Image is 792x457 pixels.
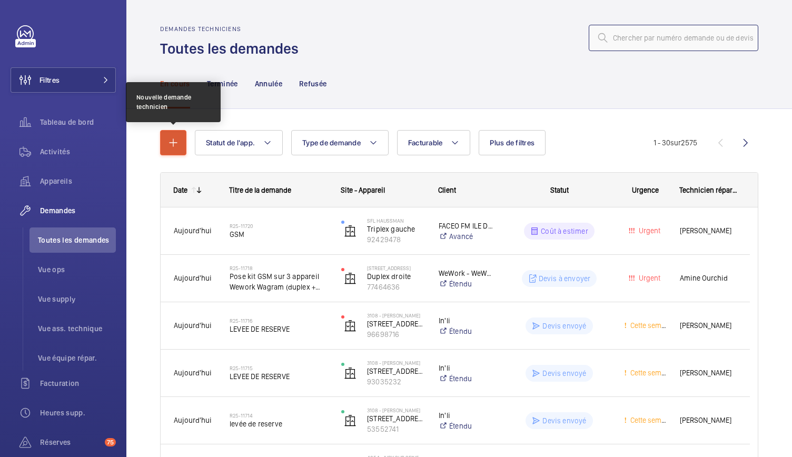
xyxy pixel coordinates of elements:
[541,226,588,236] p: Coût à estimer
[40,205,116,216] span: Demandes
[39,75,60,85] span: Filtres
[408,138,443,147] span: Facturable
[302,138,361,147] span: Type de demande
[344,320,357,332] img: elevator.svg
[40,117,116,127] span: Tableau de bord
[367,360,425,366] p: 3108 - [PERSON_NAME]
[479,130,546,155] button: Plus de filtres
[38,353,116,363] span: Vue équipe répar.
[367,376,425,387] p: 93035232
[654,139,697,146] span: 1 - 30 2575
[628,416,675,424] span: Cette semaine
[230,324,328,334] span: LEVEE DE RESERVE
[105,438,116,446] span: 75
[439,363,494,373] p: In'li
[207,78,238,89] p: Terminée
[637,274,660,282] span: Urgent
[367,312,425,319] p: 3108 - [PERSON_NAME]
[367,224,425,234] p: Triplex gauche
[173,186,187,194] div: Date
[230,229,328,240] span: GSM
[367,217,425,224] p: SFL Haussman
[174,226,212,235] span: Aujourd'hui
[367,329,425,340] p: 96698716
[11,67,116,93] button: Filtres
[589,25,758,51] input: Chercher par numéro demande ou de devis
[439,315,494,326] p: In'li
[439,373,494,384] a: Étendu
[174,274,212,282] span: Aujourd'hui
[550,186,569,194] span: Statut
[439,326,494,336] a: Étendu
[174,369,212,377] span: Aujourd'hui
[438,186,456,194] span: Client
[542,415,586,426] p: Devis envoyé
[679,186,737,194] span: Technicien réparateur
[367,424,425,434] p: 53552741
[38,323,116,334] span: Vue ass. technique
[230,317,328,324] h2: R25-11716
[38,235,116,245] span: Toutes les demandes
[367,271,425,282] p: Duplex droite
[341,186,385,194] span: Site - Appareil
[439,221,494,231] p: FACEO FM ILE DE France - Vinci Facilities SIP
[160,39,305,58] h1: Toutes les demandes
[397,130,471,155] button: Facturable
[542,321,586,331] p: Devis envoyé
[628,321,675,330] span: Cette semaine
[40,176,116,186] span: Appareils
[160,25,305,33] h2: Demandes techniciens
[439,279,494,289] a: Étendu
[490,138,534,147] span: Plus de filtres
[230,223,328,229] h2: R25-11720
[38,294,116,304] span: Vue supply
[439,268,494,279] p: WeWork - WeWork Exploitation
[344,414,357,427] img: elevator.svg
[632,186,659,194] span: Urgence
[136,93,210,112] div: Nouvelle demande technicien
[40,146,116,157] span: Activités
[174,416,212,424] span: Aujourd'hui
[367,265,425,271] p: [STREET_ADDRESS]
[439,231,494,242] a: Avancé
[539,273,591,284] p: Devis à envoyer
[628,369,675,377] span: Cette semaine
[367,366,425,376] p: [STREET_ADDRESS][PERSON_NAME]
[439,421,494,431] a: Étendu
[344,367,357,380] img: elevator.svg
[229,186,291,194] span: Titre de la demande
[680,272,737,284] span: Amine Ourchid
[230,365,328,371] h2: R25-11715
[40,437,101,448] span: Réserves
[40,408,116,418] span: Heures supp.
[367,413,425,424] p: [STREET_ADDRESS]
[680,225,737,237] span: [PERSON_NAME]
[40,378,116,389] span: Facturation
[230,419,328,429] span: levée de reserve
[680,414,737,426] span: [PERSON_NAME]
[542,368,586,379] p: Devis envoyé
[174,321,212,330] span: Aujourd'hui
[367,407,425,413] p: 3108 - [PERSON_NAME]
[299,78,326,89] p: Refusée
[230,412,328,419] h2: R25-11714
[38,264,116,275] span: Vue ops
[230,265,328,271] h2: R25-11718
[291,130,389,155] button: Type de demande
[439,410,494,421] p: In'li
[255,78,282,89] p: Annulée
[230,371,328,382] span: LEVEE DE RESERVE
[680,320,737,332] span: [PERSON_NAME]
[670,138,681,147] span: sur
[160,78,190,89] p: En cours
[367,319,425,329] p: [STREET_ADDRESS] Rollin
[206,138,255,147] span: Statut de l'app.
[195,130,283,155] button: Statut de l'app.
[344,272,357,285] img: elevator.svg
[344,225,357,237] img: elevator.svg
[230,271,328,292] span: Pose kit GSM sur 3 appareil Wework Wagram (duplex + monte charge)
[367,282,425,292] p: 77464636
[367,234,425,245] p: 92429478
[680,367,737,379] span: [PERSON_NAME]
[637,226,660,235] span: Urgent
